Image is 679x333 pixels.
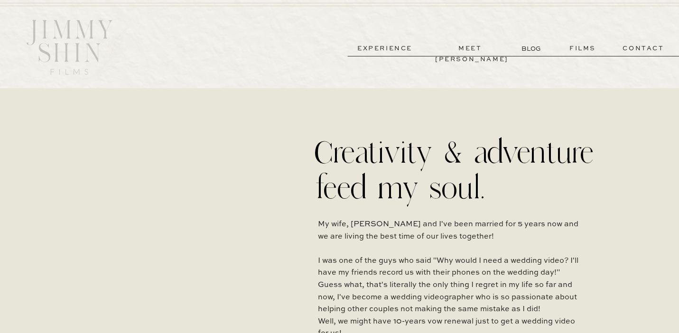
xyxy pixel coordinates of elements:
[435,43,505,54] a: meet [PERSON_NAME]
[559,43,606,54] a: films
[609,43,678,54] a: contact
[521,44,543,54] a: BLOG
[350,43,420,54] a: experience
[315,135,602,203] h2: Creativity & adventure feed my soul.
